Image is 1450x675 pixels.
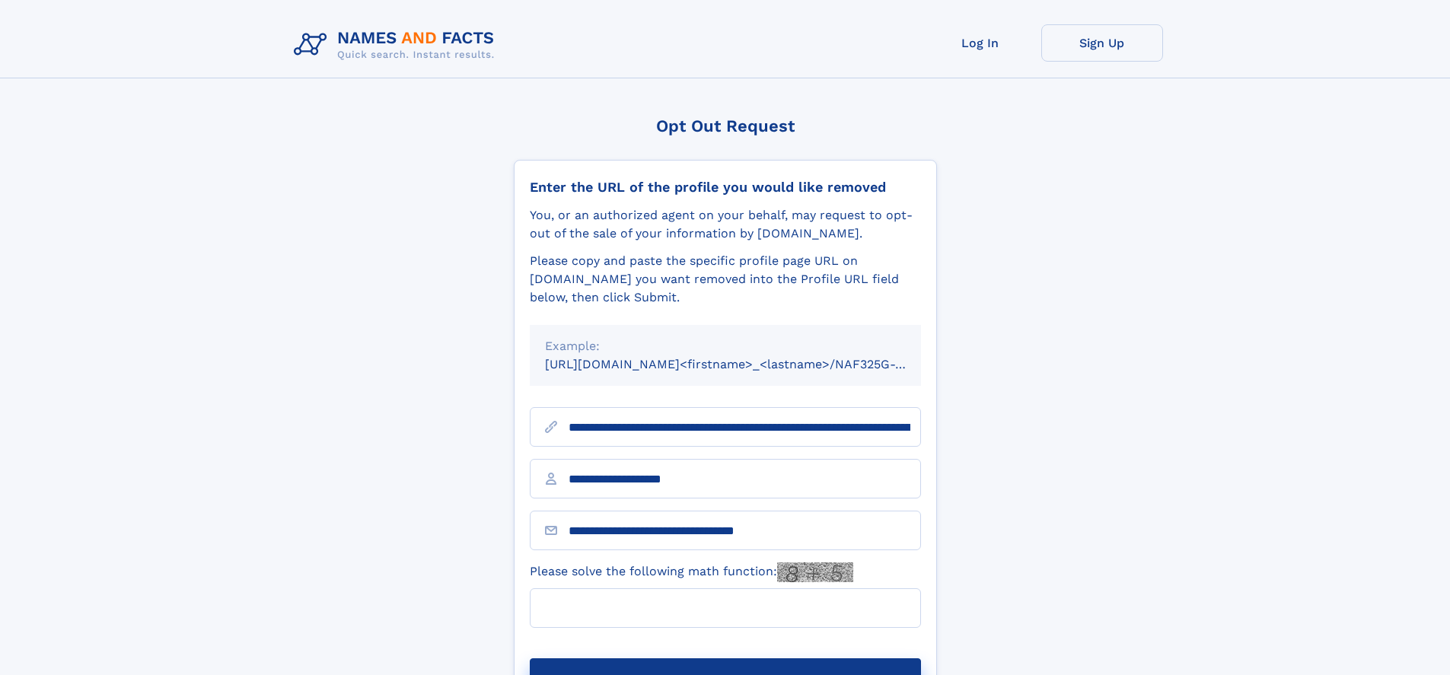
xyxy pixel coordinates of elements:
[545,337,906,355] div: Example:
[545,357,950,371] small: [URL][DOMAIN_NAME]<firstname>_<lastname>/NAF325G-xxxxxxxx
[514,116,937,135] div: Opt Out Request
[530,562,853,582] label: Please solve the following math function:
[919,24,1041,62] a: Log In
[530,252,921,307] div: Please copy and paste the specific profile page URL on [DOMAIN_NAME] you want removed into the Pr...
[530,206,921,243] div: You, or an authorized agent on your behalf, may request to opt-out of the sale of your informatio...
[530,179,921,196] div: Enter the URL of the profile you would like removed
[1041,24,1163,62] a: Sign Up
[288,24,507,65] img: Logo Names and Facts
